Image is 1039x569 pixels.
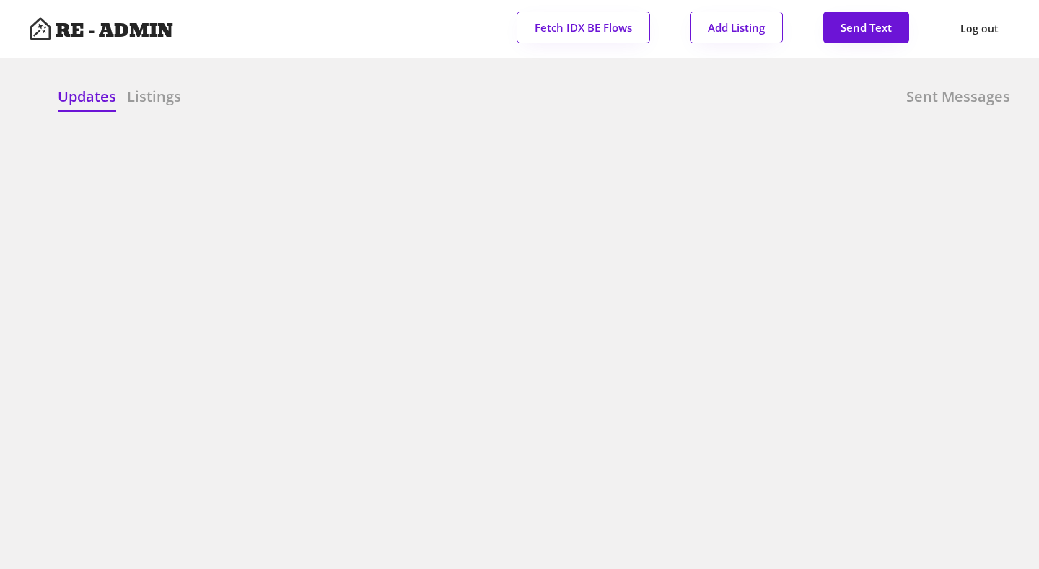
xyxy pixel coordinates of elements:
[29,17,52,40] img: Artboard%201%20copy%203.svg
[58,87,116,107] h6: Updates
[906,87,1010,107] h6: Sent Messages
[517,12,650,43] button: Fetch IDX BE Flows
[127,87,181,107] h6: Listings
[823,12,909,43] button: Send Text
[56,22,173,40] h4: RE - ADMIN
[949,12,1010,45] button: Log out
[690,12,783,43] button: Add Listing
